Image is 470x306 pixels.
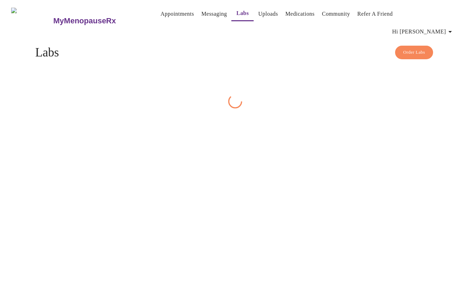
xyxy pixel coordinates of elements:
[199,7,230,21] button: Messaging
[53,9,144,33] a: MyMenopauseRx
[395,46,433,59] button: Order Labs
[283,7,317,21] button: Medications
[319,7,353,21] button: Community
[403,48,425,56] span: Order Labs
[255,7,281,21] button: Uploads
[158,7,197,21] button: Appointments
[322,9,350,19] a: Community
[53,16,116,25] h3: MyMenopauseRx
[35,46,435,60] h4: Labs
[237,8,249,18] a: Labs
[201,9,227,19] a: Messaging
[357,9,393,19] a: Refer a Friend
[11,8,53,34] img: MyMenopauseRx Logo
[390,25,457,39] button: Hi [PERSON_NAME]
[258,9,278,19] a: Uploads
[355,7,396,21] button: Refer a Friend
[392,27,454,37] span: Hi [PERSON_NAME]
[231,6,254,21] button: Labs
[285,9,315,19] a: Medications
[161,9,194,19] a: Appointments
